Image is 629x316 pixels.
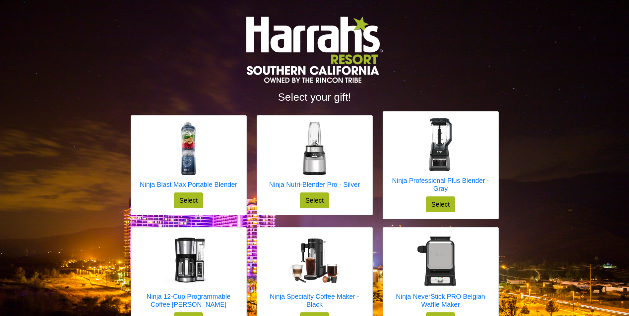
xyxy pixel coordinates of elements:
[414,118,467,171] img: Ninja Professional Plus Blender - Gray
[264,234,366,312] a: Ninja Specialty Coffee Maker - Black Ninja Specialty Coffee Maker - Black
[390,118,492,196] a: Ninja Professional Plus Blender - Gray Ninja Professional Plus Blender - Gray
[269,122,360,192] a: Ninja Nutri-Blender Pro - Silver Ninja Nutri-Blender Pro - Silver
[390,177,492,192] h5: Ninja Professional Plus Blender - Gray
[288,122,341,175] img: Ninja Nutri-Blender Pro - Silver
[390,234,492,312] a: Ninja NeverStick PRO Belgian Waffle Maker Ninja NeverStick PRO Belgian Waffle Maker
[300,192,330,208] button: Select
[246,17,382,83] img: Logo
[390,292,492,308] h5: Ninja NeverStick PRO Belgian Waffle Maker
[426,196,456,212] button: Select
[264,292,366,308] h5: Ninja Specialty Coffee Maker - Black
[269,181,360,188] h5: Ninja Nutri-Blender Pro - Silver
[140,181,237,188] h5: Ninja Blast Max Portable Blender
[174,192,204,208] button: Select
[162,234,215,287] img: Ninja 12-Cup Programmable Coffee Brewer
[131,91,499,103] h2: Select your gift!
[138,292,240,308] h5: Ninja 12-Cup Programmable Coffee [PERSON_NAME]
[288,238,341,284] img: Ninja Specialty Coffee Maker - Black
[140,122,237,192] a: Ninja Blast Max Portable Blender Ninja Blast Max Portable Blender
[138,234,240,312] a: Ninja 12-Cup Programmable Coffee Brewer Ninja 12-Cup Programmable Coffee [PERSON_NAME]
[162,122,215,175] img: Ninja Blast Max Portable Blender
[414,234,467,287] img: Ninja NeverStick PRO Belgian Waffle Maker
